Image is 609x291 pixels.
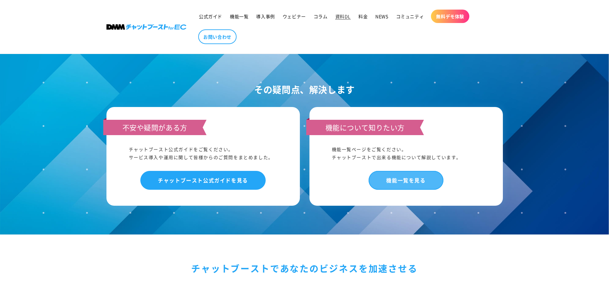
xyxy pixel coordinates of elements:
a: コミュニティ [392,10,428,23]
a: 機能一覧を見る [369,171,443,190]
a: コラム [310,10,332,23]
a: 導入事例 [252,10,278,23]
a: 資料DL [332,10,355,23]
span: ウェビナー [283,13,306,19]
a: チャットブースト公式ガイドを見る [140,171,266,190]
h3: 機能について知りたい方 [306,120,424,135]
img: 株式会社DMM Boost [106,24,186,30]
span: 機能一覧 [230,13,248,19]
span: コミュニティ [396,13,424,19]
div: チャットブーストで あなたのビジネスを加速させる [106,260,503,276]
a: 無料デモ体験 [431,10,469,23]
a: NEWS [371,10,392,23]
div: 機能一覧ページをご覧ください。 チャットブーストで出来る機能について解説しています。 [332,145,480,161]
h3: 不安や疑問がある方 [103,120,207,135]
span: 公式ガイド [199,13,222,19]
span: お問い合わせ [203,34,231,40]
span: 導入事例 [256,13,275,19]
span: NEWS [375,13,388,19]
span: 資料DL [335,13,351,19]
a: 機能一覧 [226,10,252,23]
a: 料金 [355,10,371,23]
div: チャットブースト公式ガイドをご覧ください。 サービス導入や運用に関して皆様からのご質問をまとめました。 [129,145,277,161]
h2: その疑問点、解決します [106,82,503,97]
a: ウェビナー [279,10,310,23]
span: 無料デモ体験 [436,13,464,19]
span: コラム [314,13,328,19]
a: お問い合わせ [198,29,237,44]
a: 公式ガイド [195,10,226,23]
span: 料金 [358,13,368,19]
